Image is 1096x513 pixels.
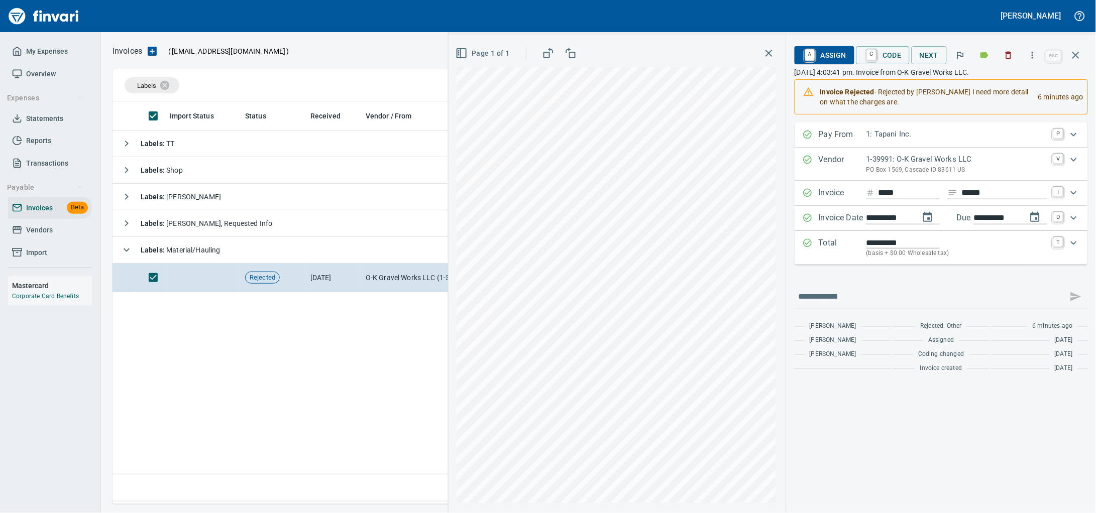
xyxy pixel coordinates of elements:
button: AAssign [795,46,854,64]
span: Status [245,110,266,122]
span: Page 1 of 1 [458,47,509,60]
span: Rejected: Other [921,321,962,331]
span: This records your message into the invoice and notifies anyone mentioned [1064,285,1088,309]
span: Assigned [928,335,954,345]
h5: [PERSON_NAME] [1001,11,1061,21]
span: [DATE] [1055,349,1073,359]
span: Invoice created [920,363,962,373]
button: change date [916,205,940,229]
span: Statements [26,112,63,125]
span: [PERSON_NAME] [810,335,856,345]
p: (basis + $0.00 Wholesale tax) [866,248,1047,259]
h6: Mastercard [12,280,92,291]
span: Payable [7,181,83,194]
span: [PERSON_NAME] [141,193,221,201]
a: A [805,49,815,60]
p: 1: Tapani Inc. [866,129,1047,140]
div: 6 minutes ago [1030,83,1083,111]
p: Pay From [819,129,866,142]
span: [DATE] [1055,363,1073,373]
span: Next [920,49,939,62]
a: V [1053,154,1063,164]
span: Import Status [170,110,227,122]
span: Beta [67,202,88,213]
a: Import [8,241,92,264]
img: Finvari [6,4,81,28]
a: Vendors [8,219,92,241]
button: More [1022,44,1044,66]
strong: Labels : [141,166,166,174]
a: I [1053,187,1063,197]
strong: Labels : [141,246,166,254]
div: Expand [795,181,1088,206]
span: TT [141,140,175,148]
span: [EMAIL_ADDRESS][DOMAIN_NAME] [171,46,286,56]
span: Coding changed [918,349,964,359]
a: InvoicesBeta [8,197,92,219]
div: Labels [125,77,179,93]
span: [PERSON_NAME] [810,349,856,359]
svg: Invoice description [948,188,958,198]
p: Invoices [113,45,142,57]
p: ( ) [162,46,289,56]
p: [DATE] 4:03:41 pm. Invoice from O-K Gravel Works LLC. [795,67,1088,77]
span: Material/Hauling [141,246,221,254]
button: CCode [856,46,910,64]
button: [PERSON_NAME] [999,8,1064,24]
span: Vendors [26,224,53,236]
a: Overview [8,63,92,85]
p: Invoice Date [819,212,866,225]
svg: Invoice number [866,187,874,199]
a: Statements [8,107,92,130]
p: PO Box 1569, Cascade ID 83611 US [866,165,1047,175]
a: Transactions [8,152,92,175]
a: Reports [8,130,92,152]
a: Corporate Card Benefits [12,293,79,300]
a: T [1053,237,1063,247]
span: Expenses [7,92,83,104]
button: Discard [998,44,1020,66]
div: Expand [795,122,1088,148]
span: Rejected [246,273,279,283]
span: Code [864,47,902,64]
a: esc [1046,50,1061,61]
span: Received [310,110,354,122]
a: D [1053,212,1063,222]
span: My Expenses [26,45,68,58]
div: Expand [795,206,1088,231]
p: 1-39991: O-K Gravel Works LLC [866,154,1047,165]
a: My Expenses [8,40,92,63]
a: C [867,49,876,60]
span: Invoices [26,202,53,214]
span: Import Status [170,110,214,122]
strong: Invoice Rejected [820,88,874,96]
span: Shop [141,166,183,174]
span: Transactions [26,157,68,170]
p: Due [957,212,1005,224]
button: change due date [1023,205,1047,229]
strong: Labels : [141,193,166,201]
span: 6 minutes ago [1033,321,1073,331]
button: Next [912,46,947,65]
button: Page 1 of 1 [454,44,513,63]
span: Close invoice [1044,43,1088,67]
span: Import [26,246,47,259]
strong: Labels : [141,219,166,227]
span: [DATE] [1055,335,1073,345]
a: P [1053,129,1063,139]
td: O-K Gravel Works LLC (1-39991) [362,264,462,292]
p: Total [819,237,866,259]
td: [DATE] [306,264,362,292]
strong: Labels : [141,140,166,148]
button: Expenses [3,89,87,107]
button: Labels [973,44,996,66]
button: Flag [949,44,971,66]
span: [PERSON_NAME], Requested Info [141,219,273,227]
span: Reports [26,135,51,147]
button: Payable [3,178,87,197]
span: Assign [803,47,846,64]
span: [PERSON_NAME] [810,321,856,331]
span: Labels [137,82,156,89]
div: Expand [795,231,1088,265]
